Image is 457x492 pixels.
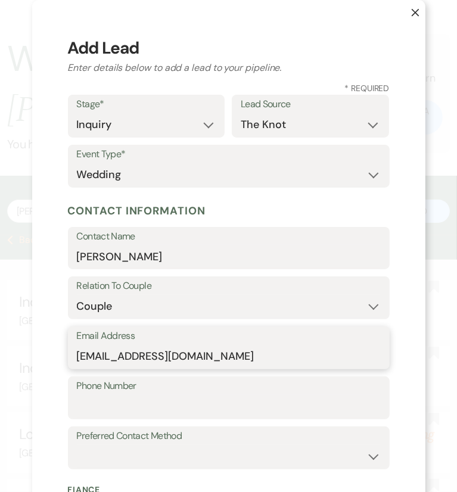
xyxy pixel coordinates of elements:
[68,61,390,75] h2: Enter details below to add a lead to your pipeline.
[77,96,216,113] label: Stage*
[77,328,381,345] label: Email Address
[77,245,381,268] input: First and Last Name
[77,278,381,295] label: Relation To Couple
[68,36,390,61] h3: Add Lead
[77,428,381,445] label: Preferred Contact Method
[241,96,380,113] label: Lead Source
[77,378,381,395] label: Phone Number
[77,228,381,245] label: Contact Name
[68,202,390,220] h5: Contact Information
[68,82,390,95] h3: * Required
[77,146,381,163] label: Event Type*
